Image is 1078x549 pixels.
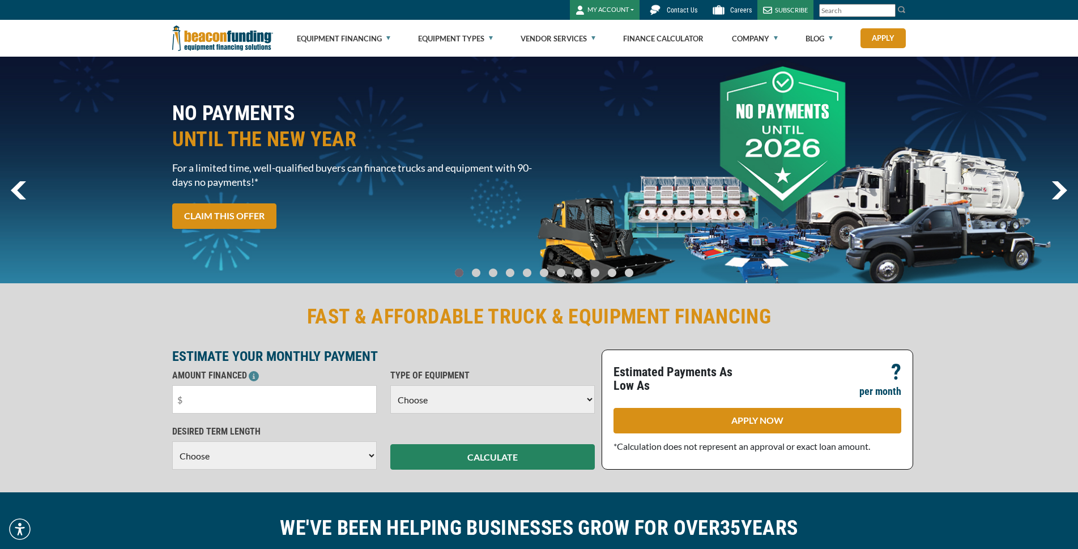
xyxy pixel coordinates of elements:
p: TYPE OF EQUIPMENT [390,369,595,382]
a: Go To Slide 7 [571,268,585,278]
button: CALCULATE [390,444,595,470]
span: 35 [720,516,741,540]
a: Go To Slide 1 [469,268,483,278]
a: Go To Slide 8 [588,268,602,278]
a: Equipment Types [418,20,493,57]
a: Finance Calculator [623,20,704,57]
a: Blog [806,20,833,57]
span: *Calculation does not represent an approval or exact loan amount. [613,441,870,452]
img: Beacon Funding Corporation logo [172,20,273,57]
h2: WE'VE BEEN HELPING BUSINESSES GROW FOR OVER YEARS [172,515,906,541]
a: next [1051,181,1067,199]
img: Right Navigator [1051,181,1067,199]
img: Search [897,5,906,14]
a: Go To Slide 10 [622,268,636,278]
a: Go To Slide 5 [537,268,551,278]
a: Company [732,20,778,57]
span: Careers [730,6,752,14]
h2: NO PAYMENTS [172,100,532,152]
a: Go To Slide 9 [605,268,619,278]
p: Estimated Payments As Low As [613,365,751,393]
h2: FAST & AFFORDABLE TRUCK & EQUIPMENT FINANCING [172,304,906,330]
a: Go To Slide 6 [554,268,568,278]
p: per month [859,385,901,398]
a: Equipment Financing [297,20,390,57]
a: Apply [860,28,906,48]
p: ? [891,365,901,379]
a: APPLY NOW [613,408,901,433]
span: Contact Us [667,6,697,14]
a: Go To Slide 0 [452,268,466,278]
a: previous [11,181,26,199]
a: Go To Slide 3 [503,268,517,278]
a: Go To Slide 4 [520,268,534,278]
p: AMOUNT FINANCED [172,369,377,382]
p: DESIRED TERM LENGTH [172,425,377,439]
img: Left Navigator [11,181,26,199]
span: UNTIL THE NEW YEAR [172,126,532,152]
a: Clear search text [884,6,893,15]
input: Search [819,4,896,17]
span: For a limited time, well-qualified buyers can finance trucks and equipment with 90-days no paymen... [172,161,532,189]
input: $ [172,385,377,414]
a: Vendor Services [521,20,595,57]
a: CLAIM THIS OFFER [172,203,276,229]
a: Go To Slide 2 [486,268,500,278]
p: ESTIMATE YOUR MONTHLY PAYMENT [172,350,595,363]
